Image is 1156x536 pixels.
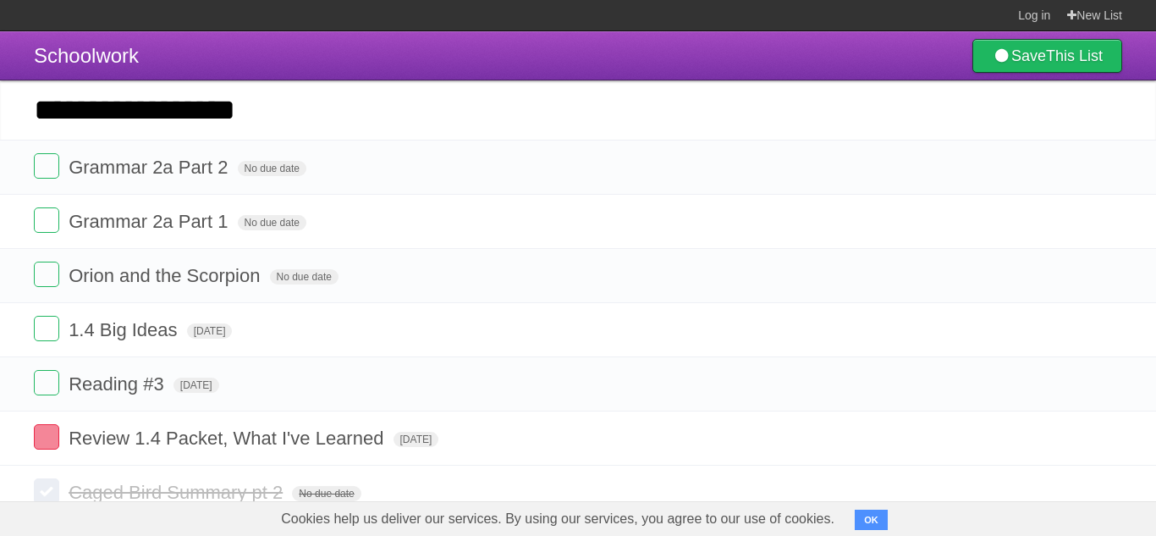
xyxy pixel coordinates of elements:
label: Done [34,262,59,287]
button: OK [855,510,888,530]
span: Grammar 2a Part 2 [69,157,232,178]
label: Done [34,478,59,504]
a: SaveThis List [972,39,1122,73]
span: No due date [238,215,306,230]
span: Orion and the Scorpion [69,265,264,286]
span: 1.4 Big Ideas [69,319,181,340]
b: This List [1046,47,1103,64]
span: Cookies help us deliver our services. By using our services, you agree to our use of cookies. [264,502,851,536]
span: [DATE] [394,432,439,447]
label: Done [34,153,59,179]
span: No due date [270,269,339,285]
span: Reading #3 [69,373,168,395]
label: Done [34,370,59,395]
span: Grammar 2a Part 1 [69,211,232,232]
span: [DATE] [173,378,219,393]
label: Done [34,207,59,233]
label: Done [34,316,59,341]
span: No due date [238,161,306,176]
span: Caged Bird Summary pt 2 [69,482,287,503]
span: Schoolwork [34,44,139,67]
span: Review 1.4 Packet, What I've Learned [69,428,388,449]
span: [DATE] [187,323,233,339]
label: Done [34,424,59,450]
span: No due date [292,486,361,501]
